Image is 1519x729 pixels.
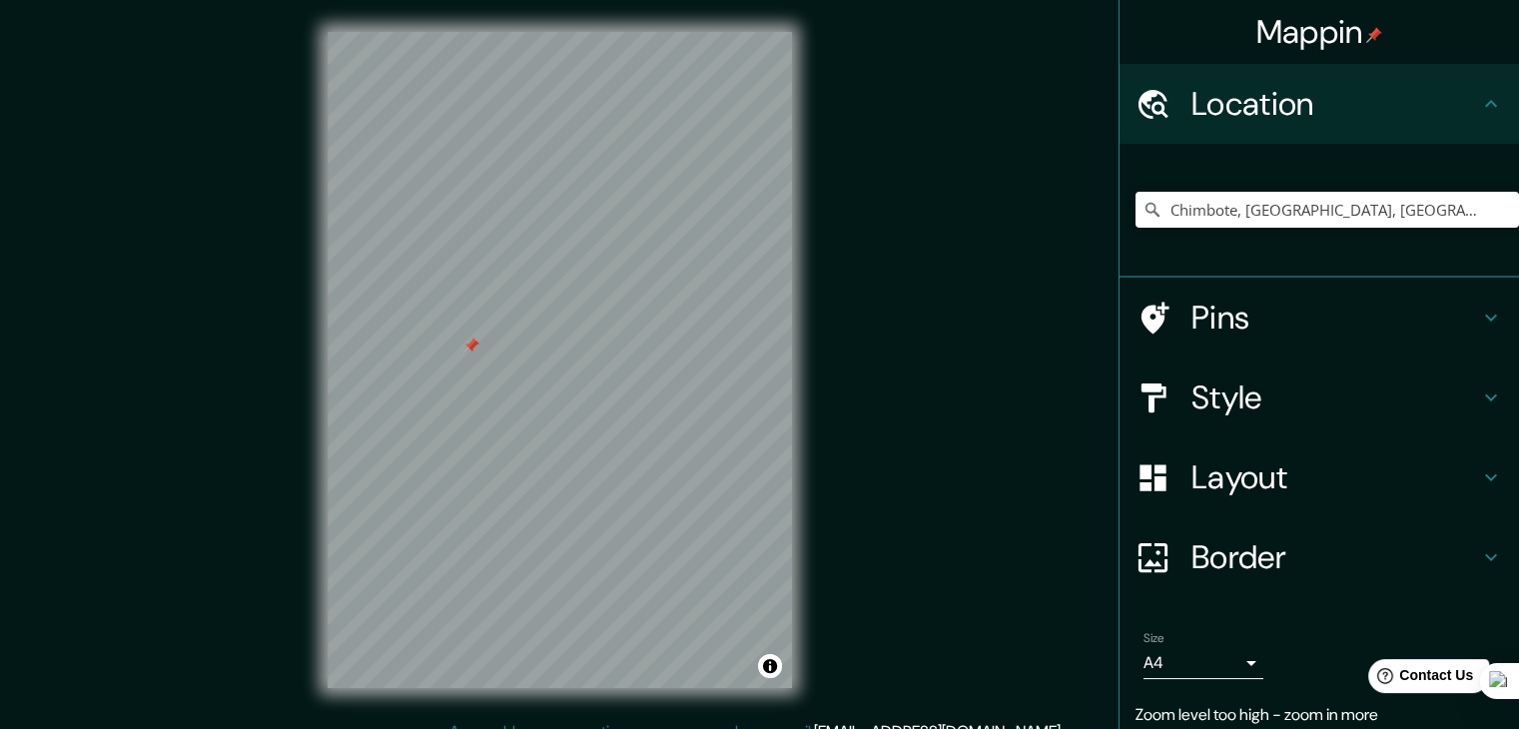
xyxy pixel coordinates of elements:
[1143,630,1164,647] label: Size
[1191,298,1479,338] h4: Pins
[1136,703,1503,727] p: Zoom level too high - zoom in more
[328,32,792,688] canvas: Map
[1191,84,1479,124] h4: Location
[1120,64,1519,144] div: Location
[1366,27,1382,43] img: pin-icon.png
[758,654,782,678] button: Toggle attribution
[1120,278,1519,358] div: Pins
[1143,647,1263,679] div: A4
[1256,12,1383,52] h4: Mappin
[1191,537,1479,577] h4: Border
[1120,517,1519,597] div: Border
[1120,358,1519,437] div: Style
[1136,192,1519,228] input: Pick your city or area
[1191,377,1479,417] h4: Style
[1341,651,1497,707] iframe: Help widget launcher
[1120,437,1519,517] div: Layout
[1191,457,1479,497] h4: Layout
